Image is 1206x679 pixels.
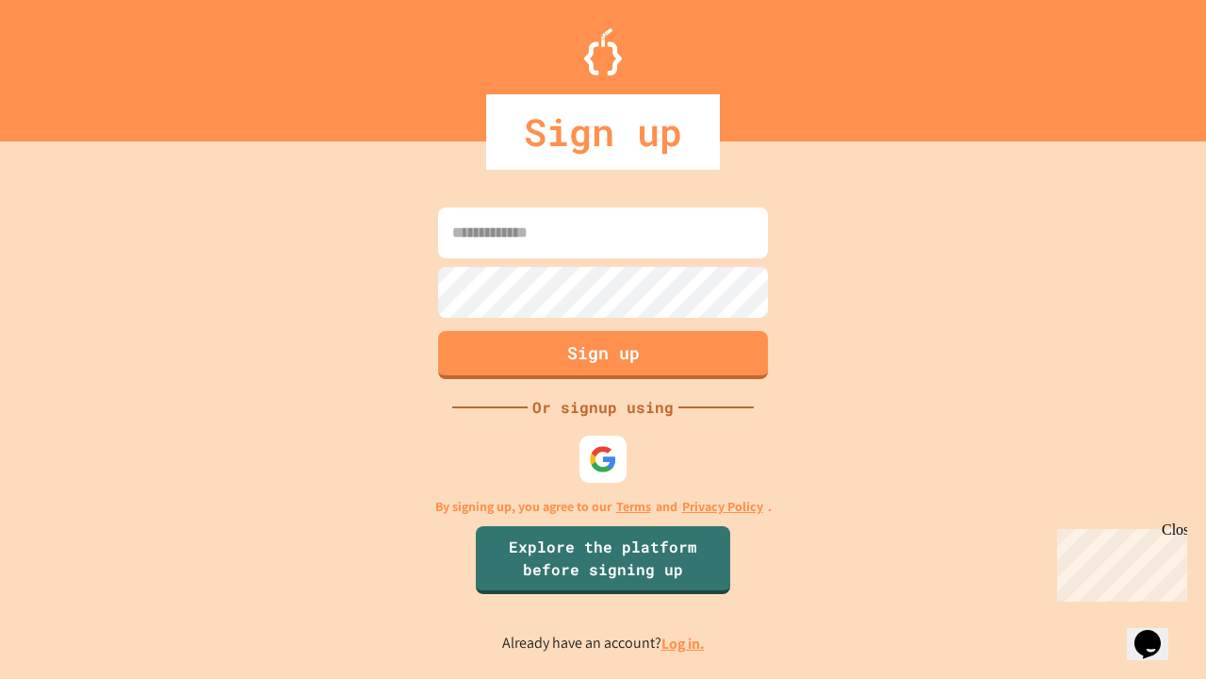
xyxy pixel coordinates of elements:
[8,8,130,120] div: Chat with us now!Close
[528,396,678,419] div: Or signup using
[616,497,651,517] a: Terms
[1127,604,1187,660] iframe: chat widget
[476,526,730,594] a: Explore the platform before signing up
[589,445,617,473] img: google-icon.svg
[584,28,622,75] img: Logo.svg
[661,634,705,654] a: Log in.
[438,331,768,379] button: Sign up
[682,497,763,517] a: Privacy Policy
[435,497,772,517] p: By signing up, you agree to our and .
[486,94,720,170] div: Sign up
[502,632,705,655] p: Already have an account?
[1050,522,1187,602] iframe: chat widget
